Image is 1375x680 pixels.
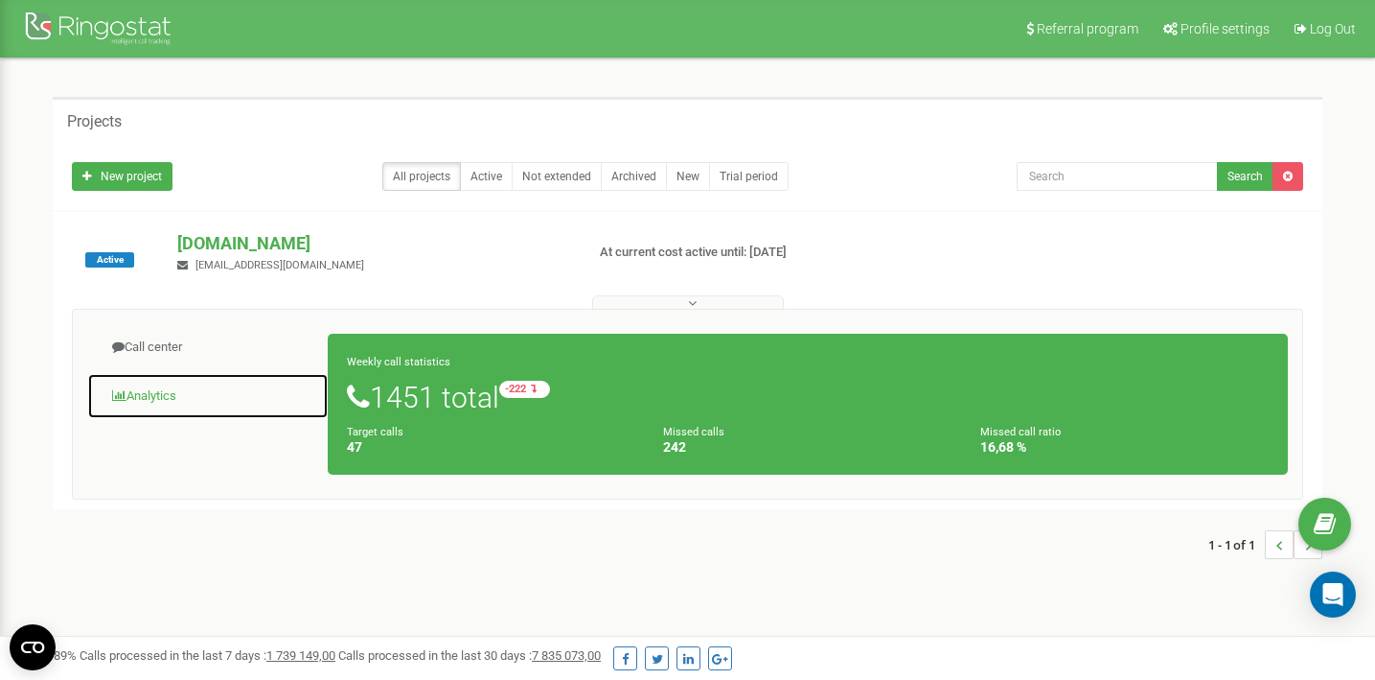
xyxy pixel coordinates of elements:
a: Active [460,162,513,191]
span: Calls processed in the last 7 days : [80,648,335,663]
a: New project [72,162,172,191]
small: Weekly call statistics [347,356,450,368]
span: Profile settings [1180,21,1270,36]
u: 1 739 149,00 [266,648,335,663]
h4: 47 [347,440,635,455]
h1: 1451 total [347,381,1269,413]
nav: ... [1208,511,1322,578]
a: New [666,162,710,191]
a: Archived [601,162,667,191]
div: Open Intercom Messenger [1310,572,1356,618]
span: [EMAIL_ADDRESS][DOMAIN_NAME] [195,259,364,271]
small: Missed call ratio [980,426,1061,438]
button: Open CMP widget [10,624,56,670]
input: Search [1017,162,1218,191]
small: Target calls [347,426,403,438]
h4: 16,68 % [980,440,1269,455]
h5: Projects [67,113,122,130]
span: Log Out [1310,21,1356,36]
a: All projects [382,162,461,191]
span: 1 - 1 of 1 [1208,530,1265,559]
a: Call center [87,324,329,371]
h4: 242 [663,440,951,455]
span: Active [85,252,134,268]
a: Trial period [709,162,789,191]
a: Analytics [87,373,329,420]
button: Search [1217,162,1273,191]
small: -222 [499,381,550,398]
p: At current cost active until: [DATE] [600,244,886,262]
a: Not extended [512,162,602,191]
p: [DOMAIN_NAME] [177,231,568,256]
u: 7 835 073,00 [532,648,601,663]
small: Missed calls [663,426,724,438]
span: Calls processed in the last 30 days : [338,648,601,663]
span: Referral program [1037,21,1138,36]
